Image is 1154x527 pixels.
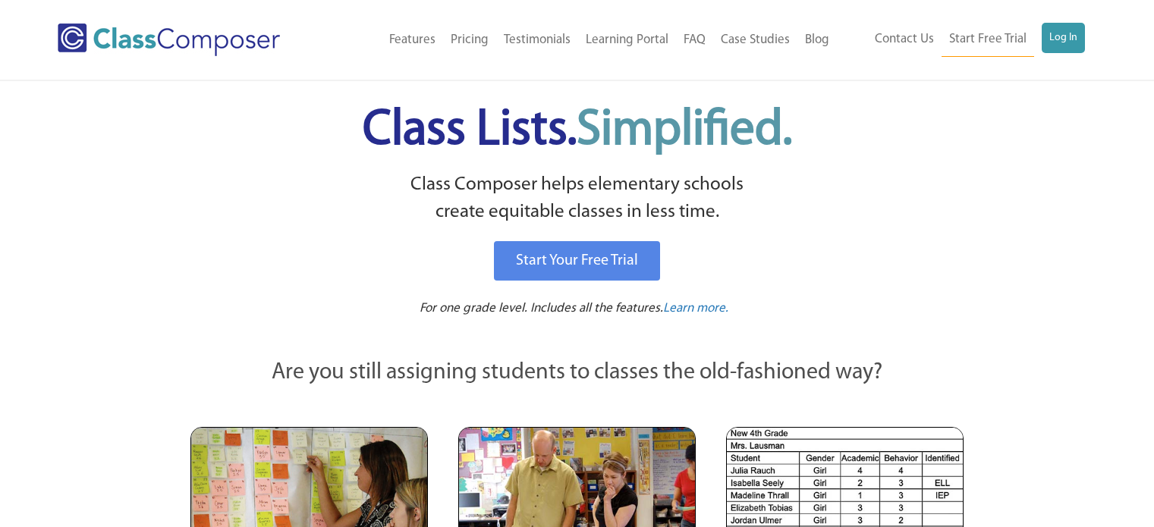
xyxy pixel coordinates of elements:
a: Blog [797,24,837,57]
a: Start Free Trial [942,23,1034,57]
span: Learn more. [663,302,728,315]
a: Contact Us [867,23,942,56]
span: Start Your Free Trial [516,253,638,268]
p: Are you still assigning students to classes the old-fashioned way? [190,356,964,390]
p: Class Composer helps elementary schools create equitable classes in less time. [188,171,967,227]
span: Simplified. [577,106,792,155]
a: Pricing [443,24,496,57]
span: Class Lists. [363,106,792,155]
a: Start Your Free Trial [494,241,660,281]
a: Learn more. [663,300,728,318]
a: FAQ [676,24,713,57]
a: Features [382,24,443,57]
span: For one grade level. Includes all the features. [420,302,663,315]
a: Log In [1042,23,1085,53]
a: Testimonials [496,24,578,57]
img: Class Composer [58,24,280,56]
a: Case Studies [713,24,797,57]
nav: Header Menu [329,24,836,57]
nav: Header Menu [837,23,1085,57]
a: Learning Portal [578,24,676,57]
